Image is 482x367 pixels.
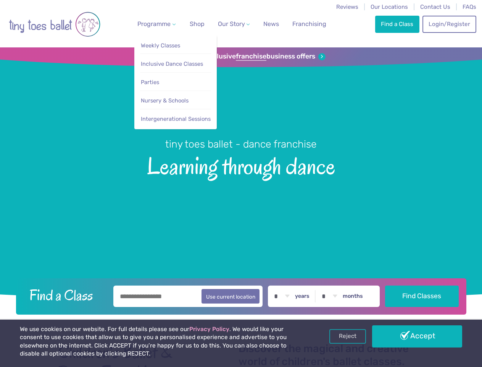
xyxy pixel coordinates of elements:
[420,3,450,10] a: Contact Us
[141,79,159,86] span: Parties
[463,3,476,10] a: FAQs
[218,20,245,28] span: Our Story
[137,20,171,28] span: Programme
[190,20,205,28] span: Shop
[336,3,358,10] a: Reviews
[385,286,459,307] button: Find Classes
[329,329,366,344] a: Reject
[141,115,211,122] span: Intergenerational Sessions
[156,52,326,61] a: Sign up for our exclusivefranchisebusiness offers
[140,39,211,53] a: Weekly Classes
[165,138,317,150] small: tiny toes ballet - dance franchise
[422,16,476,32] a: Login/Register
[141,97,189,104] span: Nursery & Schools
[189,326,229,333] a: Privacy Policy
[260,16,282,32] a: News
[236,52,266,61] strong: franchise
[187,16,208,32] a: Shop
[289,16,329,32] a: Franchising
[23,286,108,305] h2: Find a Class
[9,5,100,44] img: tiny toes ballet
[141,60,203,67] span: Inclusive Dance Classes
[140,94,211,108] a: Nursery & Schools
[140,57,211,71] a: Inclusive Dance Classes
[12,151,470,179] span: Learning through dance
[263,20,279,28] span: News
[202,289,260,304] button: Use current location
[343,293,363,300] label: months
[134,16,179,32] a: Programme
[375,16,419,32] a: Find a Class
[20,325,307,358] p: We use cookies on our website. For full details please see our . We would like your consent to us...
[140,75,211,89] a: Parties
[372,325,462,348] a: Accept
[371,3,408,10] a: Our Locations
[292,20,326,28] span: Franchising
[214,16,253,32] a: Our Story
[295,293,310,300] label: years
[140,112,211,126] a: Intergenerational Sessions
[141,42,180,49] span: Weekly Classes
